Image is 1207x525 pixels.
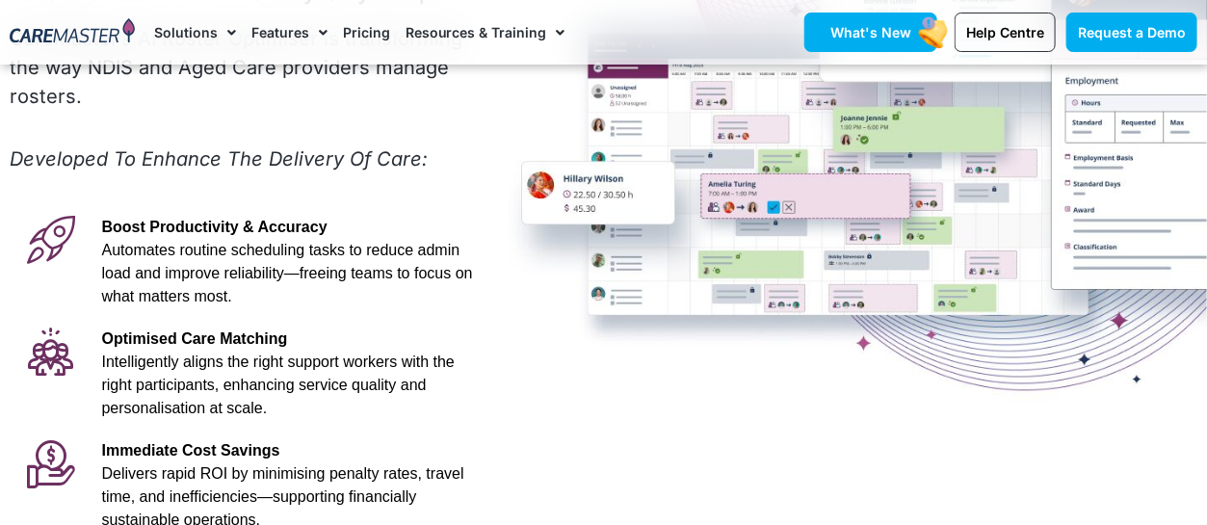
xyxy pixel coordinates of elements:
[966,24,1044,40] span: Help Centre
[830,24,911,40] span: What's New
[102,242,473,304] span: Automates routine scheduling tasks to reduce admin load and improve reliability—freeing teams to ...
[102,354,455,416] span: Intelligently aligns the right support workers with the right participants, enhancing service qua...
[102,442,280,459] span: Immediate Cost Savings
[10,147,428,171] em: Developed To Enhance The Delivery Of Care:
[10,18,135,46] img: CareMaster Logo
[1078,24,1186,40] span: Request a Demo
[804,13,937,52] a: What's New
[1066,13,1197,52] a: Request a Demo
[955,13,1056,52] a: Help Centre
[102,330,288,347] span: Optimised Care Matching
[102,219,328,235] span: Boost Productivity & Accuracy
[10,24,485,111] p: CareMaster’s AI Roster Optimiser is transforming the way NDIS and Aged Care providers manage rost...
